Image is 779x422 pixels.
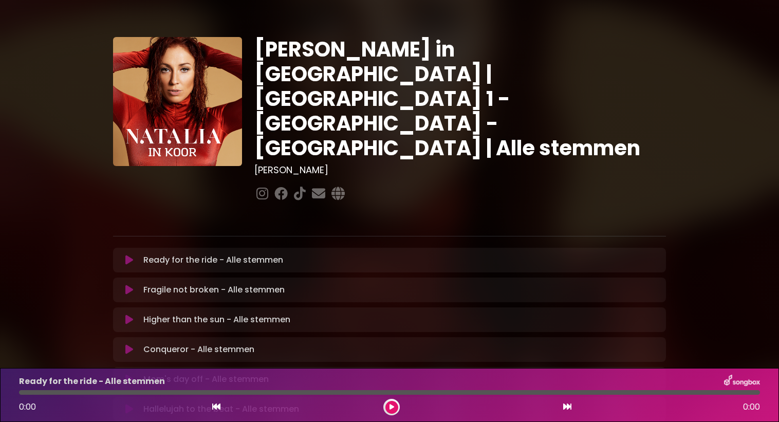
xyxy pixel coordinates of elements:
[143,343,254,356] p: Conqueror - Alle stemmen
[254,37,666,160] h1: [PERSON_NAME] in [GEOGRAPHIC_DATA] | [GEOGRAPHIC_DATA] 1 - [GEOGRAPHIC_DATA] - [GEOGRAPHIC_DATA] ...
[143,314,290,326] p: Higher than the sun - Alle stemmen
[143,254,283,266] p: Ready for the ride - Alle stemmen
[143,284,285,296] p: Fragile not broken - Alle stemmen
[724,375,760,388] img: songbox-logo-white.png
[743,401,760,413] span: 0:00
[254,164,666,176] h3: [PERSON_NAME]
[19,375,165,388] p: Ready for the ride - Alle stemmen
[113,37,242,166] img: YTVS25JmS9CLUqXqkEhs
[19,401,36,413] span: 0:00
